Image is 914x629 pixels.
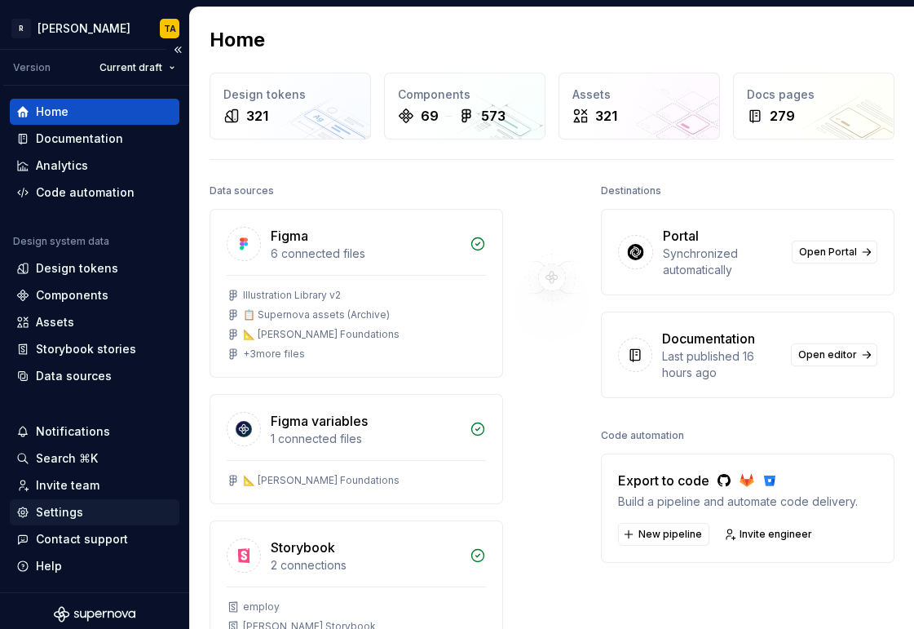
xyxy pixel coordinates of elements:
[36,131,123,147] div: Documentation
[36,423,110,440] div: Notifications
[3,11,186,46] button: R[PERSON_NAME]TA
[246,106,268,126] div: 321
[663,246,782,278] div: Synchronized automatically
[10,419,179,445] button: Notifications
[36,450,98,467] div: Search ⌘K
[164,22,176,35] div: TA
[210,209,503,378] a: Figma6 connected filesIllustration Library v2📋 Supernova assets (Archive)📐 [PERSON_NAME] Foundati...
[662,348,781,381] div: Last published 16 hours ago
[10,179,179,206] a: Code automation
[99,61,162,74] span: Current draft
[10,363,179,389] a: Data sources
[10,99,179,125] a: Home
[747,86,881,103] div: Docs pages
[384,73,545,140] a: Components69573
[798,348,857,361] span: Open editor
[243,600,280,613] div: employ
[271,538,335,557] div: Storybook
[618,523,709,546] button: New pipeline
[595,106,617,126] div: 321
[559,73,720,140] a: Assets321
[210,27,265,53] h2: Home
[662,329,755,348] div: Documentation
[481,106,506,126] div: 573
[11,19,31,38] div: R
[92,56,183,79] button: Current draft
[10,472,179,498] a: Invite team
[10,553,179,579] button: Help
[36,287,108,303] div: Components
[210,179,274,202] div: Data sources
[10,526,179,552] button: Contact support
[740,528,812,541] span: Invite engineer
[618,471,858,490] div: Export to code
[10,126,179,152] a: Documentation
[10,282,179,308] a: Components
[792,241,877,264] a: Open Portal
[166,38,189,61] button: Collapse sidebar
[601,179,661,202] div: Destinations
[243,308,390,321] div: 📋 Supernova assets (Archive)
[243,474,400,487] div: 📐 [PERSON_NAME] Foundations
[243,348,305,361] div: + 3 more files
[638,528,702,541] span: New pipeline
[271,246,460,262] div: 6 connected files
[36,558,62,574] div: Help
[36,477,99,494] div: Invite team
[54,606,135,622] svg: Supernova Logo
[10,153,179,179] a: Analytics
[663,226,699,246] div: Portal
[36,184,135,201] div: Code automation
[271,431,460,447] div: 1 connected files
[572,86,706,103] div: Assets
[271,411,368,431] div: Figma variables
[36,368,112,384] div: Data sources
[243,328,400,341] div: 📐 [PERSON_NAME] Foundations
[36,157,88,174] div: Analytics
[271,557,460,574] div: 2 connections
[271,226,308,246] div: Figma
[799,246,857,259] span: Open Portal
[223,86,357,103] div: Design tokens
[36,260,118,277] div: Design tokens
[36,341,136,357] div: Storybook stories
[618,494,858,510] div: Build a pipeline and automate code delivery.
[733,73,894,140] a: Docs pages279
[719,523,819,546] a: Invite engineer
[38,20,130,37] div: [PERSON_NAME]
[243,289,341,302] div: Illustration Library v2
[10,499,179,525] a: Settings
[398,86,532,103] div: Components
[36,531,128,547] div: Contact support
[421,106,439,126] div: 69
[13,235,109,248] div: Design system data
[601,424,684,447] div: Code automation
[10,309,179,335] a: Assets
[10,336,179,362] a: Storybook stories
[10,445,179,472] button: Search ⌘K
[210,73,371,140] a: Design tokens321
[13,61,51,74] div: Version
[36,314,74,330] div: Assets
[210,394,503,504] a: Figma variables1 connected files📐 [PERSON_NAME] Foundations
[10,255,179,281] a: Design tokens
[791,343,877,366] a: Open editor
[770,106,795,126] div: 279
[36,504,83,520] div: Settings
[36,104,68,120] div: Home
